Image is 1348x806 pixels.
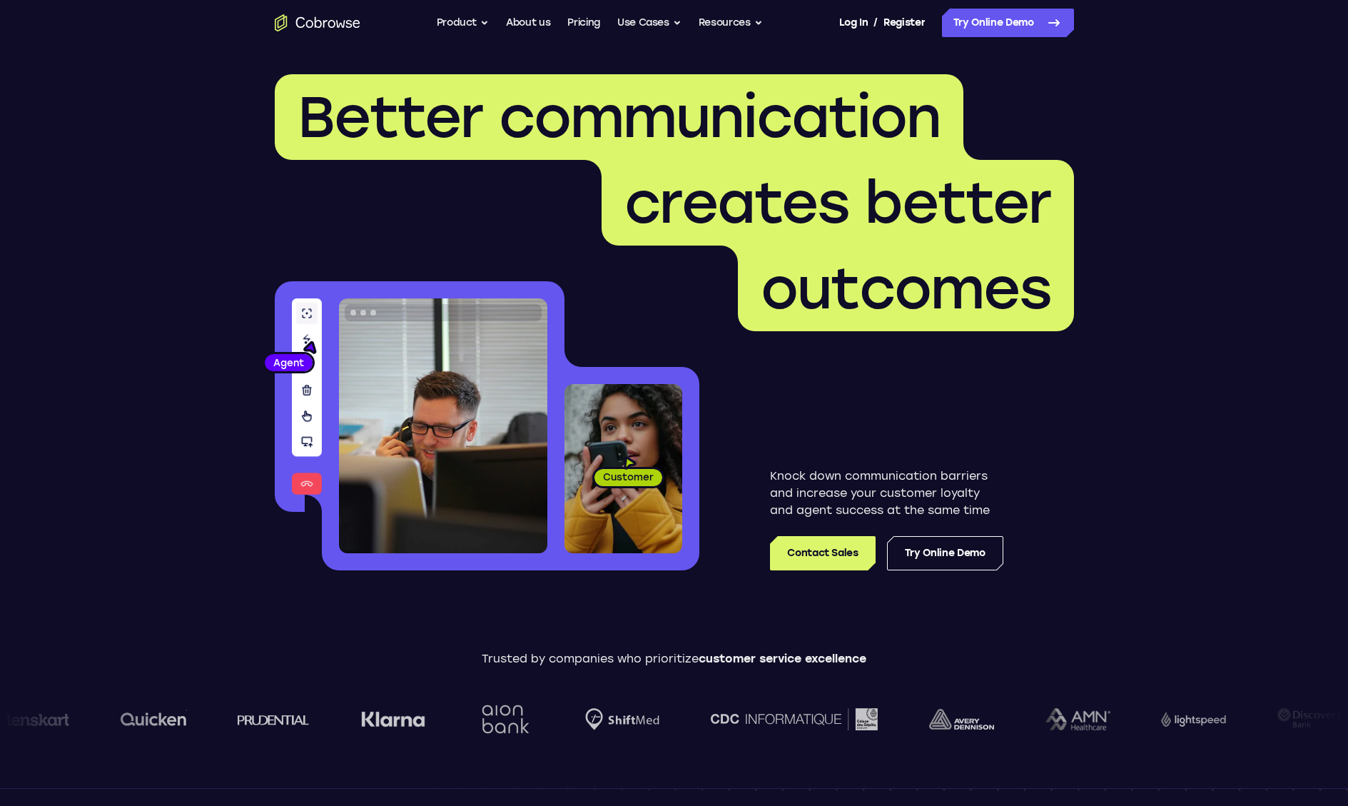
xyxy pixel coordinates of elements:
[929,709,994,730] img: avery-dennison
[437,9,490,37] button: Product
[624,168,1051,237] span: creates better
[506,9,550,37] a: About us
[567,9,600,37] a: Pricing
[770,536,875,570] a: Contact Sales
[564,384,682,553] img: A customer holding their phone
[770,468,1003,519] p: Knock down communication barriers and increase your customer loyalty and agent success at the sam...
[594,470,662,484] span: Customer
[361,711,425,728] img: Klarna
[339,298,547,553] img: A customer support agent talking on the phone
[238,714,310,725] img: prudential
[585,708,659,730] img: Shiftmed
[873,14,878,31] span: /
[292,298,322,495] img: A series of tools used in co-browsing sessions
[942,9,1074,37] a: Try Online Demo
[883,9,925,37] a: Register
[839,9,868,37] a: Log In
[761,254,1051,323] span: outcomes
[699,9,763,37] button: Resources
[298,83,941,151] span: Better communication
[617,9,681,37] button: Use Cases
[477,690,534,748] img: Aion Bank
[1045,708,1110,730] img: AMN Healthcare
[887,536,1003,570] a: Try Online Demo
[275,14,360,31] a: Go to the home page
[711,708,878,730] img: CDC Informatique
[265,356,313,370] span: Agent
[699,652,866,665] span: customer service excellence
